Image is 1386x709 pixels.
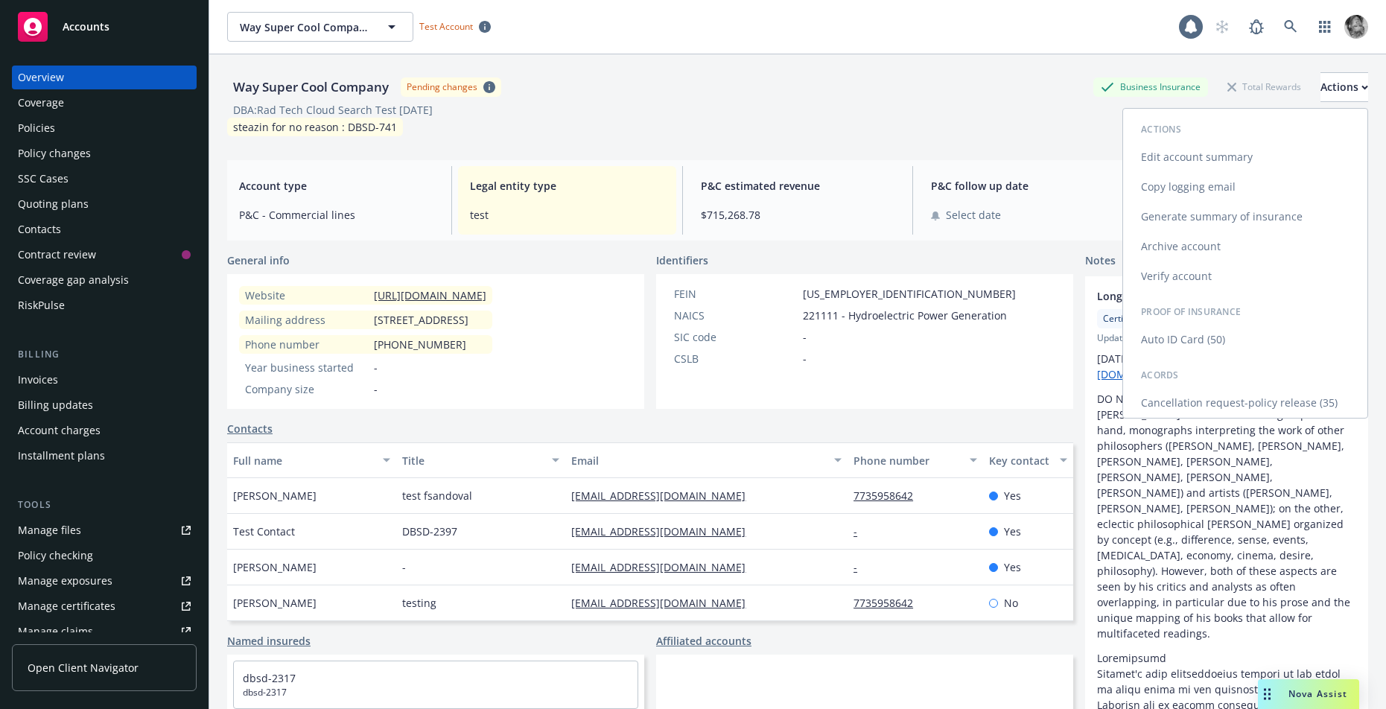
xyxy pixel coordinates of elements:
div: Manage certificates [18,594,115,618]
button: Way Super Cool Company [227,12,413,42]
div: Manage exposures [18,569,112,593]
span: dbsd-2317 [243,686,629,699]
a: Policy changes [12,142,197,165]
div: Overview [18,66,64,89]
div: SIC code [674,329,797,345]
a: Verify account [1123,261,1367,291]
a: Manage claims [12,620,197,643]
div: Contract review [18,243,96,267]
span: Identifiers [656,252,708,268]
div: Policy changes [18,142,91,165]
span: [PERSON_NAME] [233,595,317,611]
div: Phone number [853,453,961,468]
div: Business Insurance [1093,77,1208,96]
div: Billing [12,347,197,362]
a: [EMAIL_ADDRESS][DOMAIN_NAME] [571,489,757,503]
span: DBSD-2397 [402,524,457,539]
span: Open Client Navigator [28,660,139,675]
a: Installment plans [12,444,197,468]
span: - [402,559,406,575]
div: Manage claims [18,620,93,643]
div: Contacts [18,217,61,241]
a: Contacts [227,421,273,436]
span: 221111 - Hydroelectric Power Generation [803,308,1007,323]
div: Account charges [18,419,101,442]
div: Coverage gap analysis [18,268,129,292]
span: Certificates [1103,312,1151,325]
span: - [374,360,378,375]
p: DO NOT DO ANYTHING. [PERSON_NAME] works fall into two groups: on one hand, monographs interpretin... [1097,391,1356,641]
button: Key contact [983,442,1073,478]
div: Billing updates [18,393,93,417]
div: DBA: Rad Tech Cloud Search Test [DATE] [233,102,433,118]
div: Company size [245,381,368,397]
div: Mailing address [245,312,368,328]
span: Yes [1004,488,1021,503]
a: Report a Bug [1242,12,1271,42]
span: - [374,381,378,397]
p: [DATE]-[DATE] Workbook WC, GL, EXS [1097,351,1356,382]
span: Way Super Cool Company [240,19,369,35]
a: [EMAIL_ADDRESS][DOMAIN_NAME] [571,524,757,538]
span: Test Account [413,19,497,34]
a: Edit account summary [1123,142,1367,172]
span: P&C estimated revenue [701,178,895,194]
span: Acords [1141,369,1179,381]
a: SSC Cases [12,167,197,191]
a: Named insureds [227,633,311,649]
div: Pending changes [407,80,477,93]
span: Select date [946,207,1001,223]
a: [URL][DOMAIN_NAME] [374,288,486,302]
div: Way Super Cool Company [227,77,395,97]
a: Accounts [12,6,197,48]
a: Policy checking [12,544,197,567]
a: Manage certificates [12,594,197,618]
a: [EMAIL_ADDRESS][DOMAIN_NAME] [571,596,757,610]
div: Full name [233,453,374,468]
span: test fsandoval [402,488,472,503]
span: [STREET_ADDRESS] [374,312,468,328]
button: Actions [1320,72,1368,102]
span: Updated by [PERSON_NAME] on [DATE] 5:22 AM [1097,331,1356,345]
span: P&C follow up date [931,178,1125,194]
button: Full name [227,442,396,478]
span: Long Notes [1097,288,1317,304]
div: Invoices [18,368,58,392]
a: Contract review [12,243,197,267]
a: Overview [12,66,197,89]
a: Quoting plans [12,192,197,216]
a: 7735958642 [853,596,925,610]
a: Generate summary of insurance [1123,202,1367,232]
a: Affiliated accounts [656,633,751,649]
a: Copy logging email [1123,172,1367,202]
span: General info [227,252,290,268]
a: Manage exposures [12,569,197,593]
div: Title [402,453,543,468]
span: No [1004,595,1018,611]
div: Manage files [18,518,81,542]
div: Tools [12,497,197,512]
a: Auto ID Card (50) [1123,325,1367,354]
div: steazin for no reason : DBSD-741 [227,118,403,136]
div: RiskPulse [18,293,65,317]
span: [PERSON_NAME] [233,559,317,575]
span: Test Account [419,20,473,33]
a: 7735958642 [853,489,925,503]
a: Search [1276,12,1306,42]
span: test [470,207,664,223]
a: Switch app [1310,12,1340,42]
a: Cancellation request-policy release (35) [1123,388,1367,418]
span: Proof of Insurance [1141,305,1241,318]
a: RiskPulse [12,293,197,317]
div: Year business started [245,360,368,375]
img: photo [1344,15,1368,39]
div: FEIN [674,286,797,302]
div: CSLB [674,351,797,366]
a: Manage files [12,518,197,542]
a: [EMAIL_ADDRESS][DOMAIN_NAME] [571,560,757,574]
span: Test Contact [233,524,295,539]
div: Drag to move [1258,679,1277,709]
a: Coverage gap analysis [12,268,197,292]
div: Total Rewards [1220,77,1309,96]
